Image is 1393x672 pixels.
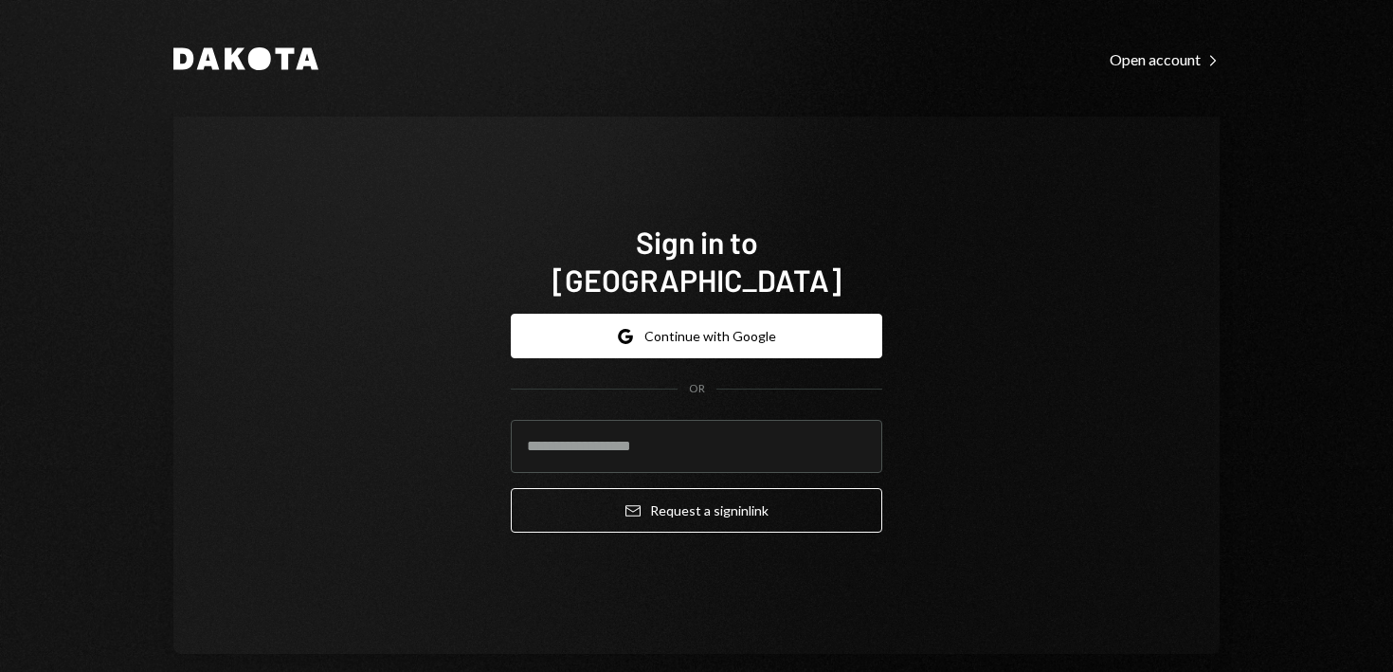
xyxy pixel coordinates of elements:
[689,381,705,397] div: OR
[511,314,882,358] button: Continue with Google
[1110,50,1220,69] div: Open account
[511,223,882,299] h1: Sign in to [GEOGRAPHIC_DATA]
[1110,48,1220,69] a: Open account
[511,488,882,533] button: Request a signinlink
